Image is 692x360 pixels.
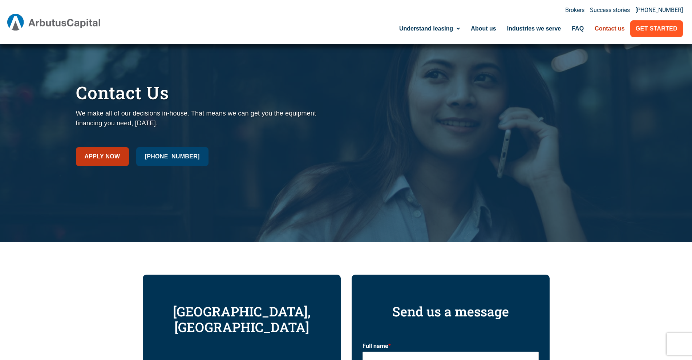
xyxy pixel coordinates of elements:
[363,343,539,350] label: Full name
[635,7,683,13] a: [PHONE_NUMBER]
[502,20,567,37] a: Industries we serve
[136,147,209,166] a: [PHONE_NUMBER]
[363,304,539,319] h3: Send us a message
[589,20,630,37] a: Contact us
[565,7,584,13] a: Brokers
[85,151,120,162] span: Apply now
[76,147,129,166] a: Apply now
[630,20,683,37] a: Get Started
[76,84,343,101] h1: Contact Us
[566,20,589,37] a: FAQ
[76,109,343,128] p: We make all of our decisions in-house. That means we can get you the equipment financing you need...
[465,20,501,37] a: About us
[154,304,330,335] h3: [GEOGRAPHIC_DATA], [GEOGRAPHIC_DATA]
[590,7,630,13] a: Success stories
[394,20,465,37] a: Understand leasing
[145,151,200,162] span: [PHONE_NUMBER]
